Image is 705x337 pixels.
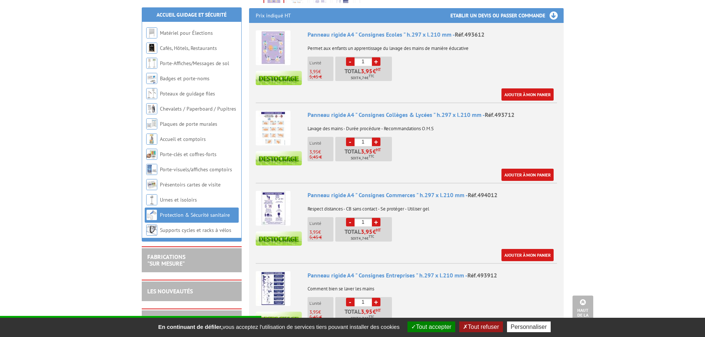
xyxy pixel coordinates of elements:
a: Haut de la page [573,296,593,326]
span: 3,95 [361,309,373,314]
p: € [309,310,333,315]
span: 4,74 [359,236,366,242]
a: Supports cycles et racks à vélos [160,227,231,233]
div: Panneau rigide A4 " Consignes Ecoles " h.297 x l.210 mm - [308,30,557,39]
p: Prix indiqué HT [256,8,291,23]
div: Panneau rigide A4 " Consignes Entreprises " h.297 x l.210 mm - [308,271,557,280]
img: Porte-clés et coffres-forts [146,149,157,160]
a: Présentoirs cartes de visite [160,181,221,188]
a: Poteaux de guidage files [160,90,215,97]
span: € [373,309,376,314]
span: 3,95 [309,149,318,155]
img: Porte-Affiches/Messages de sol [146,58,157,69]
img: destockage [256,231,302,246]
a: + [372,218,380,226]
span: € [373,148,376,154]
button: Tout refuser [459,321,503,332]
p: Total [337,148,392,161]
a: Chevalets / Paperboard / Pupitres [160,105,236,112]
span: 4,74 [359,155,366,161]
img: destockage [256,151,302,165]
a: Accueil et comptoirs [160,136,206,142]
p: L'unité [309,141,333,146]
img: Accueil et comptoirs [146,134,157,145]
p: € [309,149,333,155]
a: Protection & Sécurité sanitaire [160,212,230,218]
a: Urnes et isoloirs [160,196,197,203]
span: Soit € [351,316,374,321]
a: Plaques de porte murales [160,121,217,127]
span: Soit € [351,75,374,81]
p: L'unité [309,301,333,306]
a: Badges et porte-noms [160,75,209,82]
span: 3,95 [309,229,318,235]
a: FABRICATIONS"Sur Mesure" [147,253,185,267]
span: 3,95 [361,148,373,154]
p: € [309,69,333,74]
p: Respect distances - CB sans contact - Se protéger - Utiliser gel [308,201,557,212]
a: Porte-visuels/affiches comptoirs [160,166,232,173]
a: + [372,298,380,306]
sup: TTC [369,154,374,158]
img: Panneau rigide A4 [256,111,291,145]
img: destockage [256,311,302,326]
img: Panneau rigide A4 [256,271,291,306]
span: Réf.493912 [467,272,497,279]
a: + [372,57,380,66]
img: destockage [256,71,302,85]
img: Plaques de porte murales [146,118,157,129]
a: - [346,298,355,306]
span: 4,74 [359,316,366,321]
a: Accueil Guidage et Sécurité [157,11,226,18]
span: 4,74 [359,75,366,81]
p: Total [337,229,392,242]
img: Porte-visuels/affiches comptoirs [146,164,157,175]
span: 3,95 [309,309,318,315]
p: 5,45 € [309,74,333,80]
span: 3,95 [361,68,373,74]
span: Soit € [351,155,374,161]
a: - [346,218,355,226]
p: 5,45 € [309,315,333,320]
p: Total [337,68,392,81]
span: € [373,229,376,235]
p: L'unité [309,221,333,226]
sup: TTC [369,235,374,239]
a: - [346,57,355,66]
a: + [372,138,380,146]
img: Chevalets / Paperboard / Pupitres [146,103,157,114]
img: Urnes et isoloirs [146,194,157,205]
span: € [373,68,376,74]
p: Lavage des mains - Durée procédure - Recommandations O.M.S [308,121,557,131]
a: Cafés, Hôtels, Restaurants [160,45,217,51]
img: Poteaux de guidage files [146,88,157,99]
p: Permet aux enfants un apprentissage du lavage des mains de manière éducative [308,41,557,51]
a: Porte-Affiches/Messages de sol [160,60,229,67]
span: Réf.494012 [468,191,497,199]
sup: HT [376,308,381,313]
span: 3,95 [309,68,318,75]
img: Supports cycles et racks à vélos [146,225,157,236]
div: Panneau rigide A4 " Consignes Commerces " h.297 x l.210 mm - [308,191,557,199]
p: L'unité [309,60,333,65]
sup: HT [376,147,381,152]
a: Ajouter à mon panier [501,88,554,101]
p: 5,45 € [309,155,333,160]
img: Badges et porte-noms [146,73,157,84]
h3: Etablir un devis ou passer commande [450,8,564,23]
img: Matériel pour Élections [146,27,157,38]
p: 5,45 € [309,235,333,240]
sup: TTC [369,315,374,319]
p: € [309,230,333,235]
a: Porte-clés et coffres-forts [160,151,216,158]
img: Présentoirs cartes de visite [146,179,157,190]
button: Personnaliser (fenêtre modale) [507,321,551,332]
span: 3,95 [361,229,373,235]
a: LES NOUVEAUTÉS [147,287,193,295]
div: Panneau rigide A4 " Consignes Collèges & Lycées " h.297 x l.210 mm - [308,111,557,119]
img: Protection & Sécurité sanitaire [146,209,157,220]
img: Panneau rigide A4 [256,30,291,65]
a: Matériel pour Élections [160,30,213,36]
sup: HT [376,228,381,233]
a: Ajouter à mon panier [501,169,554,181]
